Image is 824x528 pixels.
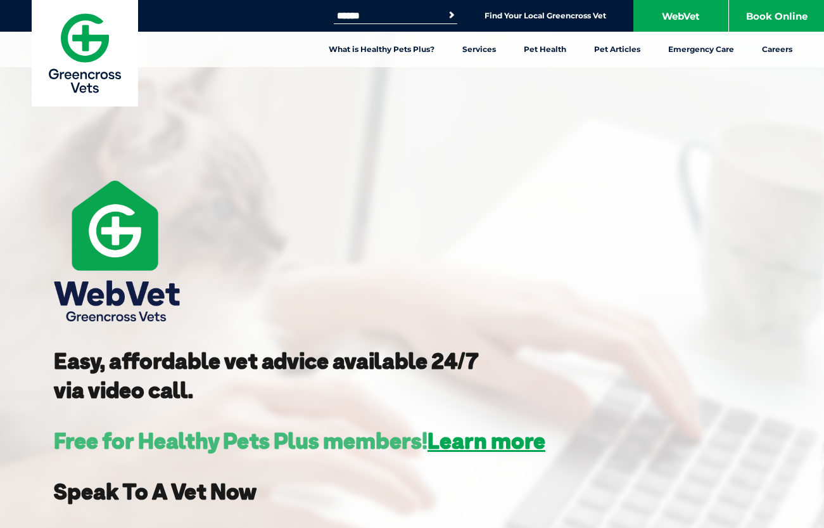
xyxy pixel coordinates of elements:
[485,11,606,21] a: Find Your Local Greencross Vet
[54,477,257,505] strong: Speak To A Vet Now
[428,427,545,454] a: Learn more
[510,32,580,67] a: Pet Health
[448,32,510,67] a: Services
[54,347,479,404] strong: Easy, affordable vet advice available 24/7 via video call.
[748,32,806,67] a: Careers
[654,32,748,67] a: Emergency Care
[54,430,545,452] h3: Free for Healthy Pets Plus members!
[445,9,458,22] button: Search
[315,32,448,67] a: What is Healthy Pets Plus?
[580,32,654,67] a: Pet Articles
